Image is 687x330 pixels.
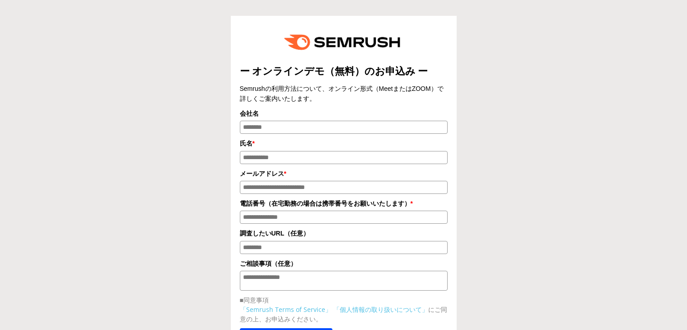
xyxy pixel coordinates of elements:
a: 「個人情報の取り扱いについて」 [333,305,428,314]
p: ■同意事項 [240,295,448,305]
label: メールアドレス [240,169,448,179]
label: 氏名 [240,138,448,148]
p: にご同意の上、お申込みください。 [240,305,448,324]
label: 調査したいURL（任意） [240,228,448,238]
img: image [278,25,410,60]
label: 会社名 [240,108,448,118]
div: Semrushの利用方法について、オンライン形式（MeetまたはZOOM）で詳しくご案内いたします。 [240,84,448,104]
label: 電話番号（在宅勤務の場合は携帯番号をお願いいたします） [240,198,448,208]
a: 「Semrush Terms of Service」 [240,305,332,314]
label: ご相談事項（任意） [240,259,448,269]
h2: ー オンラインデモ（無料）のお申込み ー [240,64,448,79]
